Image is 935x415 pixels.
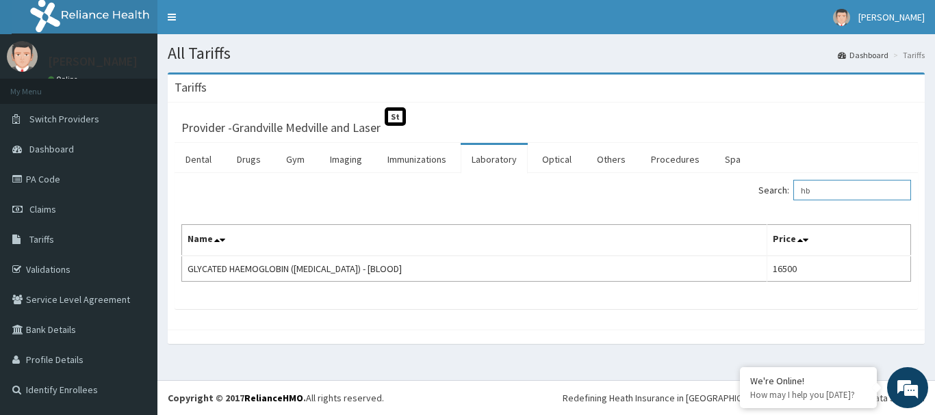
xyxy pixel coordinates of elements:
img: d_794563401_company_1708531726252_794563401 [25,68,55,103]
p: [PERSON_NAME] [48,55,138,68]
span: We're online! [79,122,189,260]
a: Imaging [319,145,373,174]
input: Search: [793,180,911,200]
h1: All Tariffs [168,44,925,62]
span: Tariffs [29,233,54,245]
span: Claims [29,203,56,215]
a: Spa [714,145,752,174]
span: Switch Providers [29,113,99,125]
a: Dental [175,145,222,174]
h3: Provider - Grandville Medville and Laser [181,122,381,134]
a: Immunizations [376,145,457,174]
textarea: Type your message and hit 'Enter' [7,273,261,321]
span: [PERSON_NAME] [858,11,925,23]
a: Procedures [640,145,710,174]
a: Laboratory [461,145,528,174]
a: RelianceHMO [244,392,303,404]
div: Redefining Heath Insurance in [GEOGRAPHIC_DATA] using Telemedicine and Data Science! [563,391,925,405]
label: Search: [758,180,911,200]
div: Chat with us now [71,77,230,94]
a: Dashboard [838,49,888,61]
td: 16500 [767,256,911,282]
li: Tariffs [890,49,925,61]
p: How may I help you today? [750,389,867,401]
a: Drugs [226,145,272,174]
div: We're Online! [750,375,867,387]
span: Dashboard [29,143,74,155]
strong: Copyright © 2017 . [168,392,306,404]
h3: Tariffs [175,81,207,94]
a: Online [48,75,81,84]
th: Price [767,225,911,256]
th: Name [182,225,767,256]
a: Gym [275,145,316,174]
img: User Image [7,41,38,72]
img: User Image [833,9,850,26]
td: GLYCATED HAEMOGLOBIN ([MEDICAL_DATA]) - [BLOOD] [182,256,767,282]
footer: All rights reserved. [157,380,935,415]
a: Others [586,145,637,174]
span: St [385,107,406,126]
a: Optical [531,145,582,174]
div: Minimize live chat window [225,7,257,40]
